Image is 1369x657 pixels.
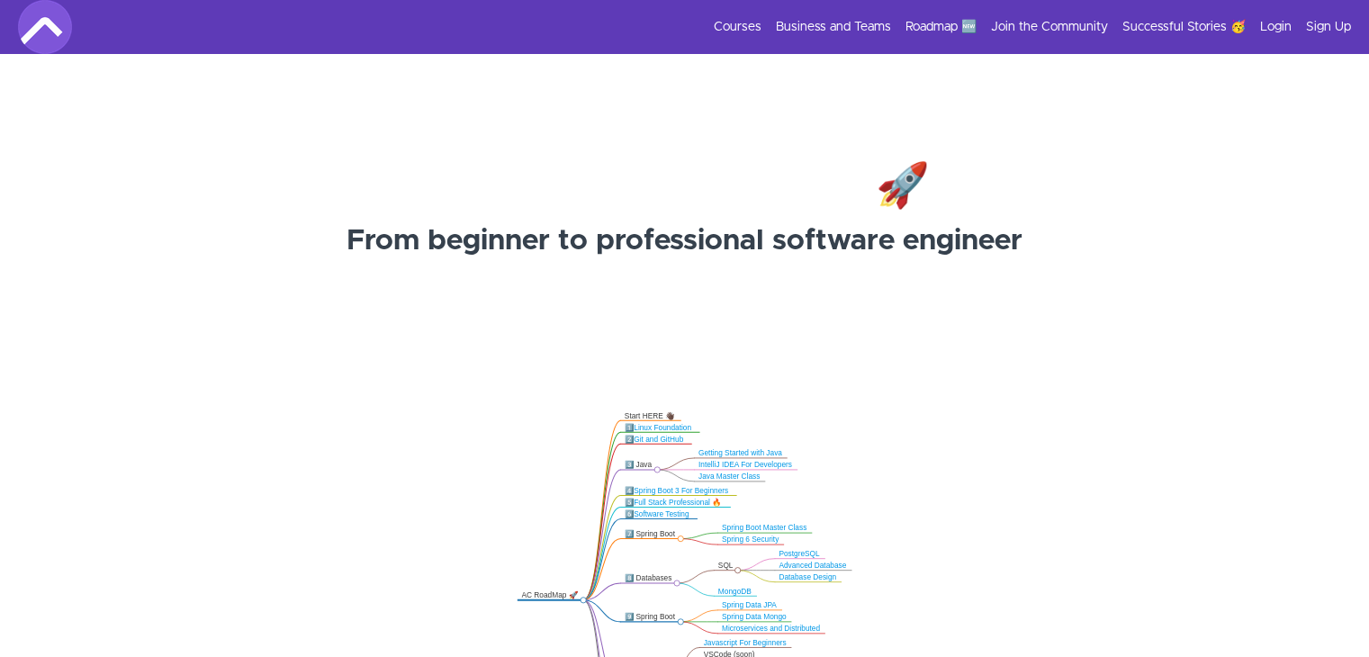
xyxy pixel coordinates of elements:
[718,561,734,570] div: SQL
[625,486,733,495] div: 4️⃣
[625,411,677,420] div: Start HERE 👋🏿
[625,461,653,470] div: 3️⃣ Java
[625,498,726,507] div: 5️⃣
[722,613,787,621] a: Spring Data Mongo
[555,101,814,144] strong: Amigoscode
[779,550,819,558] a: PostgreSQL
[704,639,787,647] a: Javascript For Beginners
[905,18,977,36] a: Roadmap 🆕
[634,435,683,443] a: Git and GitHub
[634,499,721,507] a: Full Stack Professional 🔥
[625,574,673,583] div: 8️⃣ Databases
[722,535,779,544] a: Spring 6 Security
[347,227,1022,256] strong: From beginner to professional software engineer
[698,472,760,481] a: Java Master Class
[1122,18,1246,36] a: Successful Stories 🥳
[718,587,752,595] a: MongoDB
[698,449,782,457] a: Getting Started with Java
[625,509,693,518] div: 6️⃣
[698,461,792,469] a: IntelliJ IDEA For Developers
[722,524,806,532] a: Spring Boot Master Class
[625,435,688,444] div: 2️⃣
[714,18,761,36] a: Courses
[779,562,846,570] a: Advanced Database
[991,18,1108,36] a: Join the Community
[722,601,777,609] a: Spring Data JPA
[625,529,677,538] div: 7️⃣ Spring Boot
[1260,18,1292,36] a: Login
[521,590,579,599] div: AC RoadMap 🚀
[625,423,695,432] div: 1️⃣
[634,423,691,431] a: Linux Foundation
[776,18,891,36] a: Business and Teams
[722,625,820,633] a: Microservices and Distributed
[634,510,689,518] a: Software Testing
[625,612,677,621] div: 9️⃣ Spring Boot
[1306,18,1351,36] a: Sign Up
[634,487,728,495] a: Spring Boot 3 For Beginners
[779,573,836,581] a: Database Design
[440,166,930,209] strong: Developer Roadmap 🚀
